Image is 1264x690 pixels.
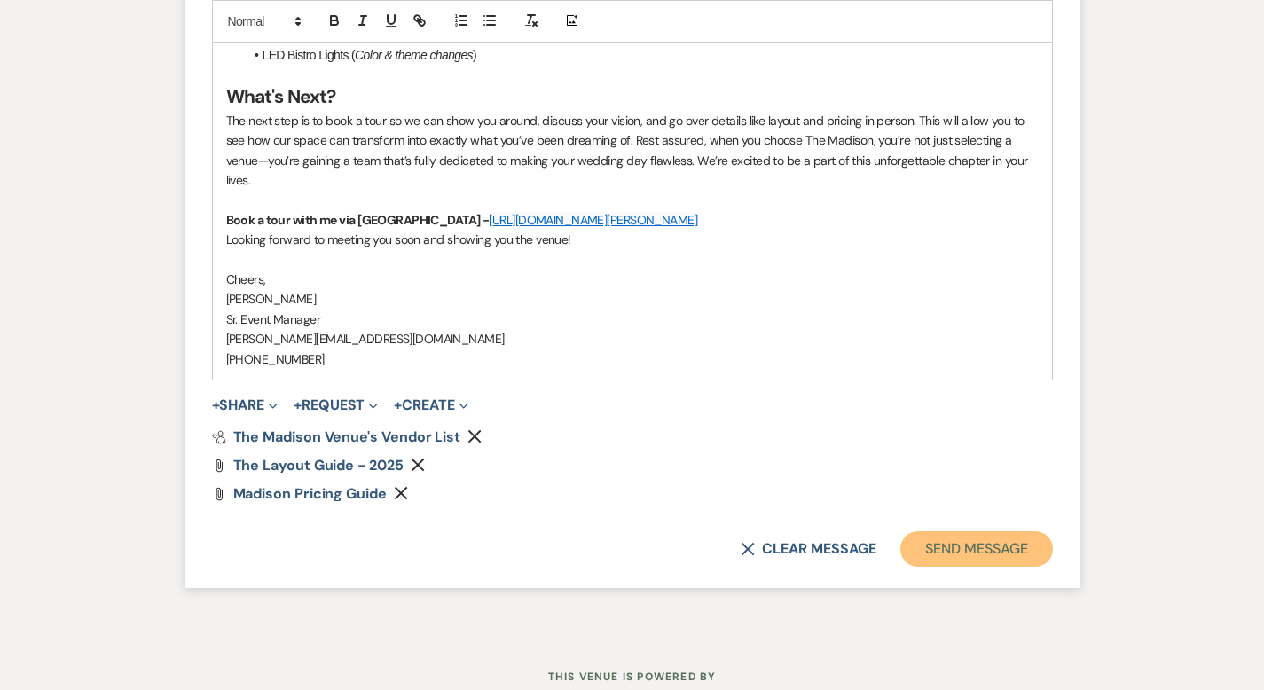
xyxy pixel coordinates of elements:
a: Madison Pricing Guide [233,487,387,501]
span: + [212,398,220,412]
p: Looking forward to meeting you soon and showing you the venue! [226,230,1039,249]
span: The Layout Guide - 2025 [233,456,404,474]
li: LED Bistro Lights ( ) [244,45,1039,65]
button: Request [294,398,378,412]
p: [PERSON_NAME] [226,289,1039,309]
p: The next step is to book a tour so we can show you around, discuss your vision, and go over detai... [226,111,1039,191]
button: Clear message [741,542,875,556]
p: Sr. Event Manager [226,310,1039,329]
p: Cheers, [226,270,1039,289]
button: Create [394,398,467,412]
strong: Book a tour with me via [GEOGRAPHIC_DATA] - [226,212,490,228]
a: The Madison Venue's Vendor List [212,430,461,444]
a: The Layout Guide - 2025 [233,459,404,473]
span: Madison Pricing Guide [233,484,387,503]
button: Share [212,398,279,412]
span: + [394,398,402,412]
span: + [294,398,302,412]
a: [URL][DOMAIN_NAME][PERSON_NAME] [489,212,697,228]
span: The Madison Venue's Vendor List [233,427,461,446]
p: [PHONE_NUMBER] [226,349,1039,369]
button: Send Message [900,531,1052,567]
strong: What's Next? [226,84,336,109]
p: [PERSON_NAME][EMAIL_ADDRESS][DOMAIN_NAME] [226,329,1039,349]
em: Color & theme changes [355,48,473,62]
